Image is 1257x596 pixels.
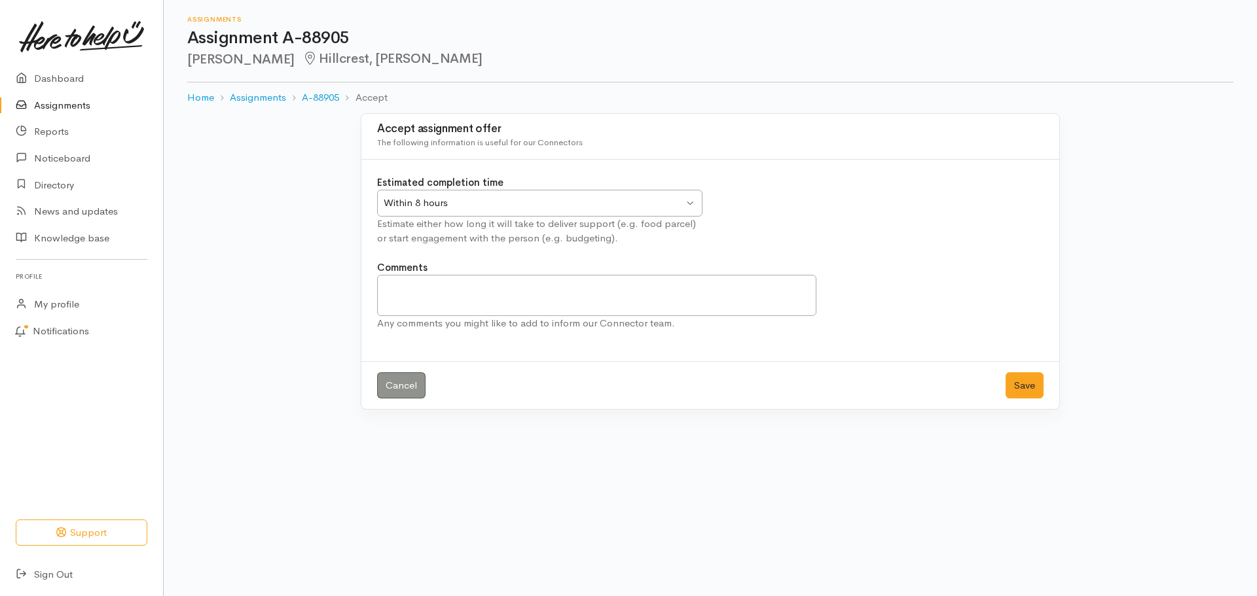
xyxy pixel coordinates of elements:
[377,175,503,190] label: Estimated completion time
[187,16,1233,23] h6: Assignments
[230,90,286,105] a: Assignments
[187,29,1233,48] h1: Assignment A-88905
[377,260,428,275] label: Comments
[339,90,387,105] li: Accept
[302,90,339,105] a: A-88905
[377,217,702,246] div: Estimate either how long it will take to deliver support (e.g. food parcel) or start engagement w...
[16,519,147,546] button: Support
[384,196,683,211] div: Within 8 hours
[16,268,147,285] h6: Profile
[187,52,1233,67] h2: [PERSON_NAME]
[187,82,1233,113] nav: breadcrumb
[1006,372,1044,399] button: Save
[302,50,483,67] span: Hillcrest, [PERSON_NAME]
[377,123,1044,135] h3: Accept assignment offer
[377,137,583,148] span: The following information is useful for our Connectors
[377,372,426,399] a: Cancel
[377,316,816,331] div: Any comments you might like to add to inform our Connector team.
[187,90,214,105] a: Home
